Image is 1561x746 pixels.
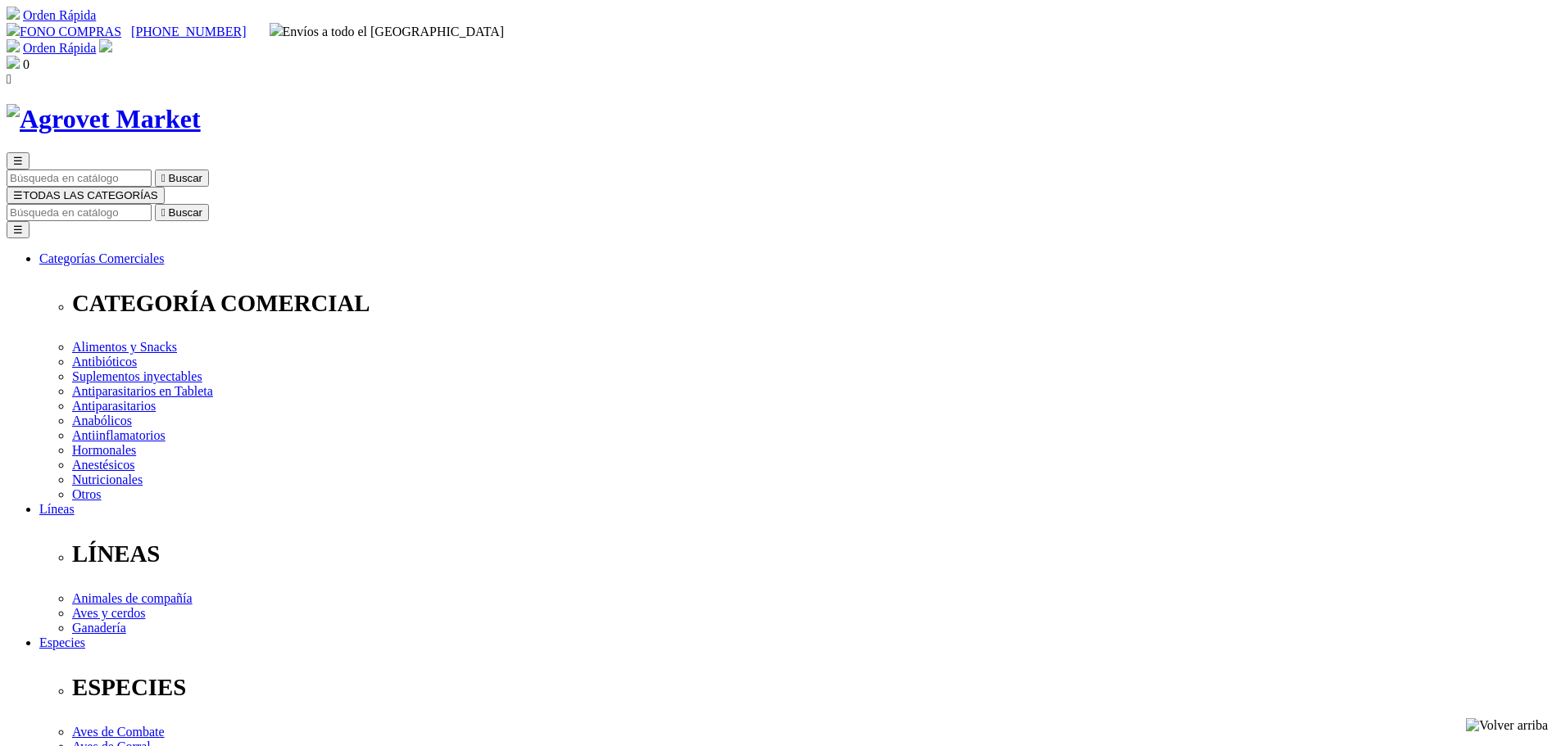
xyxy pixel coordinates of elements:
button: ☰ [7,221,29,238]
a: Otros [72,487,102,501]
img: shopping-cart.svg [7,7,20,20]
a: Aves de Combate [72,725,165,739]
a: Antiparasitarios [72,399,156,413]
a: FONO COMPRAS [7,25,121,38]
i:  [161,206,166,219]
img: shopping-cart.svg [7,39,20,52]
a: Acceda a su cuenta de cliente [99,41,112,55]
a: Anabólicos [72,414,132,427]
a: Orden Rápida [23,41,96,55]
i:  [7,72,11,86]
span: Buscar [169,172,202,184]
a: Líneas [39,502,75,516]
a: Antibióticos [72,355,137,368]
p: CATEGORÍA COMERCIAL [72,290,1554,317]
i:  [161,172,166,184]
p: LÍNEAS [72,540,1554,567]
a: Antiinflamatorios [72,428,166,442]
img: delivery-truck.svg [270,23,283,36]
span: Buscar [169,206,202,219]
a: Especies [39,635,85,649]
img: Volver arriba [1466,718,1548,733]
span: ☰ [13,189,23,201]
button: ☰ [7,152,29,170]
a: Alimentos y Snacks [72,340,177,354]
a: Hormonales [72,443,136,457]
a: Anestésicos [72,458,134,472]
a: Nutricionales [72,472,143,486]
a: Animales de compañía [72,591,193,605]
p: ESPECIES [72,674,1554,701]
button:  Buscar [155,170,209,187]
a: Categorías Comerciales [39,251,164,265]
span: 0 [23,57,29,71]
img: user.svg [99,39,112,52]
button: ☰TODAS LAS CATEGORÍAS [7,187,165,204]
a: Suplementos inyectables [72,369,202,383]
img: shopping-bag.svg [7,56,20,69]
a: Ganadería [72,621,126,635]
span: Envíos a todo el [GEOGRAPHIC_DATA] [270,25,505,38]
img: Agrovet Market [7,104,201,134]
button:  Buscar [155,204,209,221]
a: Antiparasitarios en Tableta [72,384,213,398]
a: Orden Rápida [23,8,96,22]
span: ☰ [13,155,23,167]
img: phone.svg [7,23,20,36]
a: [PHONE_NUMBER] [131,25,246,38]
input: Buscar [7,170,152,187]
input: Buscar [7,204,152,221]
a: Aves y cerdos [72,606,145,620]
